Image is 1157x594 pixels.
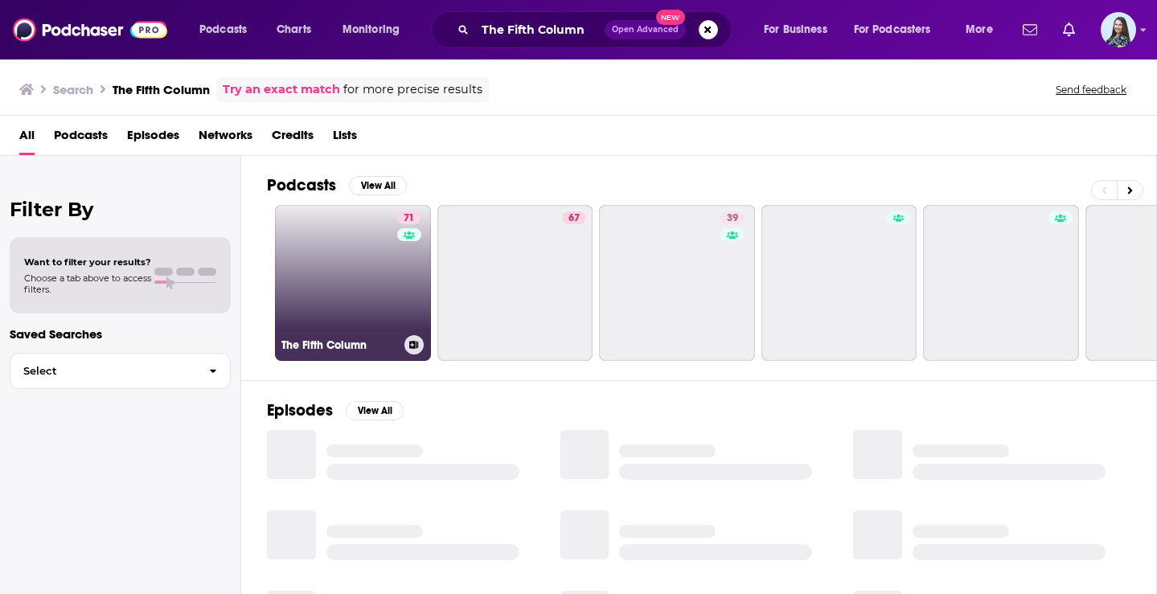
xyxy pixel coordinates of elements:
[281,338,398,352] h3: The Fifth Column
[446,11,747,48] div: Search podcasts, credits, & more...
[656,10,685,25] span: New
[764,18,827,41] span: For Business
[188,17,268,43] button: open menu
[346,401,404,420] button: View All
[54,122,108,155] a: Podcasts
[10,326,231,342] p: Saved Searches
[966,18,993,41] span: More
[1101,12,1136,47] img: User Profile
[267,175,336,195] h2: Podcasts
[10,353,231,389] button: Select
[437,205,593,361] a: 67
[19,122,35,155] a: All
[13,14,167,45] img: Podchaser - Follow, Share and Rate Podcasts
[199,122,252,155] a: Networks
[113,82,210,97] h3: The Fifth Column
[24,256,151,268] span: Want to filter your results?
[727,211,738,227] span: 39
[397,211,421,224] a: 71
[333,122,357,155] a: Lists
[223,80,340,99] a: Try an exact match
[267,175,407,195] a: PodcastsView All
[568,211,580,227] span: 67
[605,20,686,39] button: Open AdvancedNew
[10,198,231,221] h2: Filter By
[24,272,151,295] span: Choose a tab above to access filters.
[275,205,431,361] a: 71The Fifth Column
[267,400,404,420] a: EpisodesView All
[1101,12,1136,47] button: Show profile menu
[1101,12,1136,47] span: Logged in as brookefortierpr
[277,18,311,41] span: Charts
[53,82,93,97] h3: Search
[343,18,400,41] span: Monitoring
[1051,83,1131,96] button: Send feedback
[1056,16,1081,43] a: Show notifications dropdown
[843,17,954,43] button: open menu
[599,205,755,361] a: 39
[199,18,247,41] span: Podcasts
[612,26,679,34] span: Open Advanced
[753,17,847,43] button: open menu
[331,17,421,43] button: open menu
[854,18,931,41] span: For Podcasters
[349,176,407,195] button: View All
[562,211,586,224] a: 67
[127,122,179,155] a: Episodes
[343,80,482,99] span: for more precise results
[1016,16,1044,43] a: Show notifications dropdown
[272,122,314,155] a: Credits
[954,17,1013,43] button: open menu
[266,17,321,43] a: Charts
[267,400,333,420] h2: Episodes
[404,211,414,227] span: 71
[475,17,605,43] input: Search podcasts, credits, & more...
[10,366,196,376] span: Select
[720,211,745,224] a: 39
